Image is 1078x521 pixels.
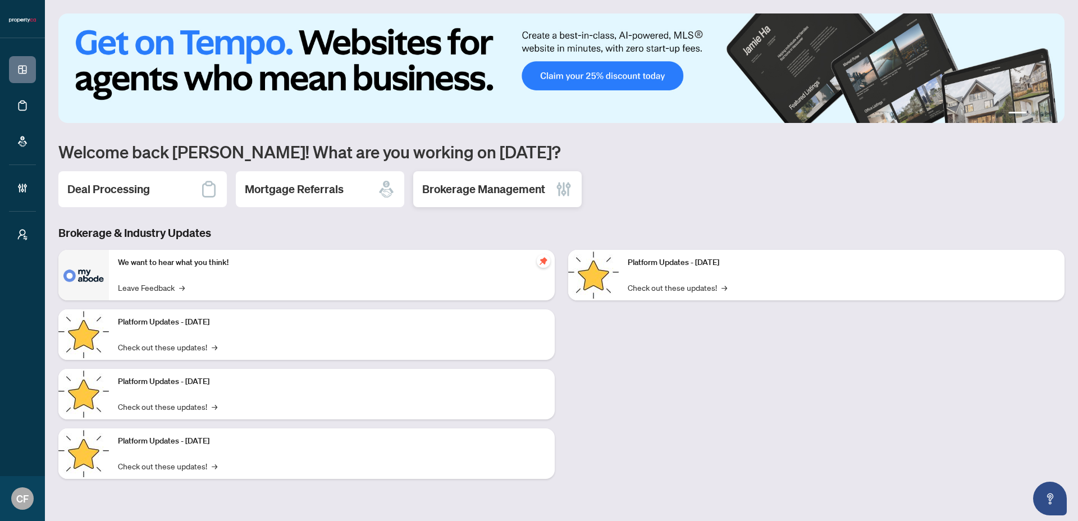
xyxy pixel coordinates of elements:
[118,281,185,294] a: Leave Feedback→
[17,229,28,240] span: user-switch
[58,309,109,360] img: Platform Updates - September 16, 2025
[58,369,109,419] img: Platform Updates - July 21, 2025
[1040,112,1044,116] button: 3
[118,257,546,269] p: We want to hear what you think!
[422,181,545,197] h2: Brokerage Management
[628,257,1056,269] p: Platform Updates - [DATE]
[212,400,217,413] span: →
[212,341,217,353] span: →
[537,254,550,268] span: pushpin
[1008,112,1026,116] button: 1
[9,17,36,24] img: logo
[1049,112,1053,116] button: 4
[118,316,546,328] p: Platform Updates - [DATE]
[118,435,546,447] p: Platform Updates - [DATE]
[1031,112,1035,116] button: 2
[118,460,217,472] a: Check out these updates!→
[118,341,217,353] a: Check out these updates!→
[628,281,727,294] a: Check out these updates!→
[58,13,1065,123] img: Slide 0
[58,250,109,300] img: We want to hear what you think!
[1033,482,1067,515] button: Open asap
[118,376,546,388] p: Platform Updates - [DATE]
[16,491,29,506] span: CF
[245,181,344,197] h2: Mortgage Referrals
[118,400,217,413] a: Check out these updates!→
[568,250,619,300] img: Platform Updates - June 23, 2025
[721,281,727,294] span: →
[58,141,1065,162] h1: Welcome back [PERSON_NAME]! What are you working on [DATE]?
[58,225,1065,241] h3: Brokerage & Industry Updates
[58,428,109,479] img: Platform Updates - July 8, 2025
[212,460,217,472] span: →
[179,281,185,294] span: →
[67,181,150,197] h2: Deal Processing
